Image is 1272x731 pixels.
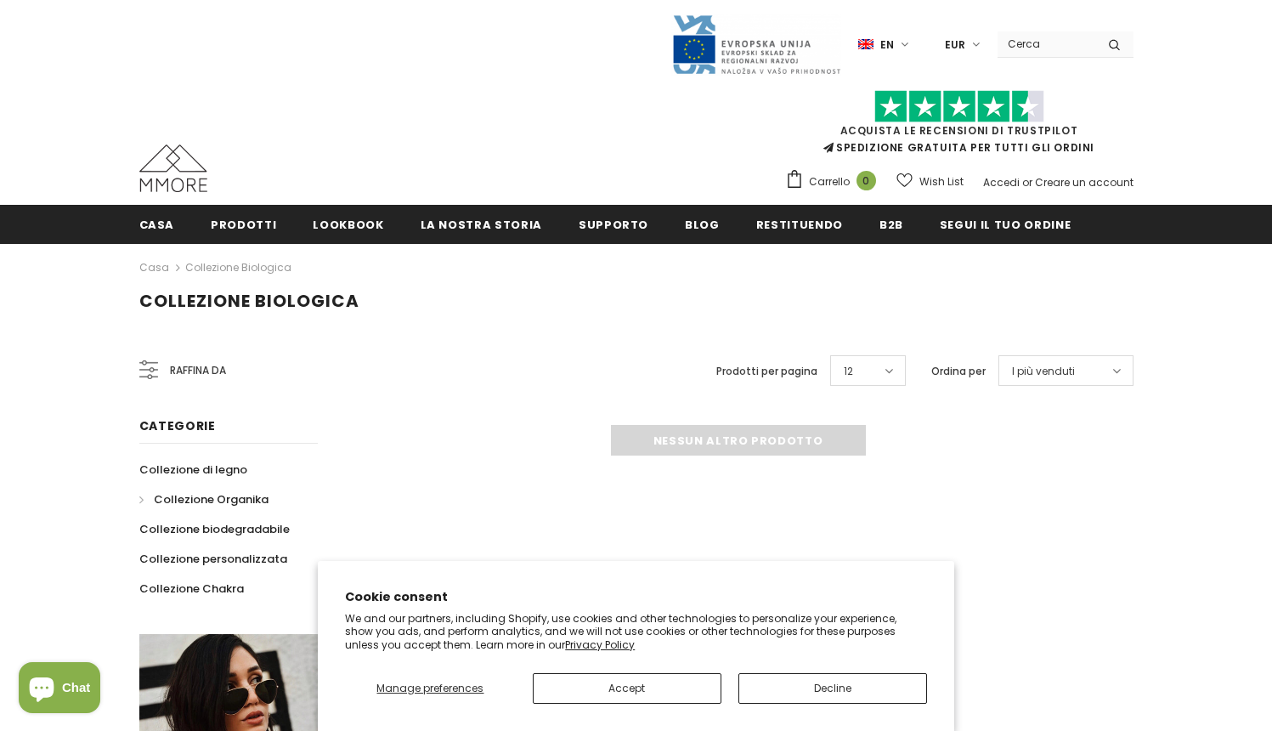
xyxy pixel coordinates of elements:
span: Segui il tuo ordine [940,217,1071,233]
p: We and our partners, including Shopify, use cookies and other technologies to personalize your ex... [345,612,927,652]
a: Creare un account [1035,175,1133,190]
a: Segui il tuo ordine [940,205,1071,243]
img: i-lang-1.png [858,37,873,52]
label: Ordina per [931,363,986,380]
span: Restituendo [756,217,843,233]
span: La nostra storia [421,217,542,233]
span: B2B [879,217,903,233]
a: Javni Razpis [671,37,841,51]
a: Collezione Chakra [139,574,244,603]
span: Carrello [809,173,850,190]
span: Collezione Organika [154,491,269,507]
a: Collezione Organika [139,484,269,514]
span: or [1022,175,1032,190]
a: Collezione biologica [185,260,291,275]
span: Categorie [139,417,216,434]
span: Lookbook [313,217,383,233]
img: Casi MMORE [139,144,207,192]
a: Collezione personalizzata [139,544,287,574]
img: Javni Razpis [671,14,841,76]
a: Restituendo [756,205,843,243]
span: Prodotti [211,217,276,233]
inbox-online-store-chat: Shopify online store chat [14,662,105,717]
a: B2B [879,205,903,243]
span: Blog [685,217,720,233]
a: Wish List [896,167,964,196]
span: I più venduti [1012,363,1075,380]
span: Collezione personalizzata [139,551,287,567]
a: Carrello 0 [785,169,885,195]
span: 12 [844,363,853,380]
h2: Cookie consent [345,588,927,606]
span: Collezione di legno [139,462,247,478]
span: EUR [945,37,965,54]
button: Accept [533,673,721,704]
span: Casa [139,217,175,233]
a: Collezione di legno [139,455,247,484]
span: Manage preferences [376,681,483,695]
span: Raffina da [170,361,226,380]
label: Prodotti per pagina [716,363,817,380]
a: Casa [139,205,175,243]
span: Collezione biodegradabile [139,521,290,537]
span: SPEDIZIONE GRATUITA PER TUTTI GLI ORDINI [785,98,1133,155]
span: 0 [856,171,876,190]
a: Acquista le recensioni di TrustPilot [840,123,1078,138]
span: Collezione Chakra [139,581,244,597]
a: Collezione biodegradabile [139,514,290,544]
button: Decline [738,673,927,704]
a: La nostra storia [421,205,542,243]
a: supporto [579,205,648,243]
a: Prodotti [211,205,276,243]
input: Search Site [998,31,1095,56]
span: en [880,37,894,54]
a: Accedi [983,175,1020,190]
a: Blog [685,205,720,243]
span: Collezione biologica [139,289,359,313]
span: Wish List [919,173,964,190]
button: Manage preferences [345,673,515,704]
span: supporto [579,217,648,233]
img: Fidati di Pilot Stars [874,90,1044,123]
a: Lookbook [313,205,383,243]
a: Casa [139,258,169,278]
a: Privacy Policy [565,637,635,652]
